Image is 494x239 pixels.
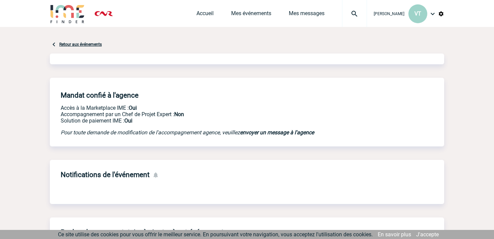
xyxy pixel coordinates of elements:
h4: Rechercher un prestataire à ajouter à cet événement [61,228,224,236]
a: envoyer un message à l'agence [240,129,314,136]
b: Oui [129,105,137,111]
a: Accueil [196,10,214,20]
h4: Mandat confié à l'agence [61,91,138,99]
b: Non [174,111,184,117]
h4: Notifications de l'événement [61,171,150,179]
p: Conformité aux process achat client, Prise en charge de la facturation, Mutualisation de plusieur... [61,117,340,124]
span: VT [414,10,421,17]
span: Ce site utilise des cookies pour vous offrir le meilleur service. En poursuivant votre navigation... [58,231,373,238]
a: Retour aux événements [59,42,102,47]
span: [PERSON_NAME] [374,11,404,16]
p: Accès à la Marketplace IME : [61,105,340,111]
a: Mes événements [231,10,271,20]
p: Prestation payante [61,111,340,117]
b: Oui [124,117,132,124]
a: En savoir plus [378,231,411,238]
a: J'accepte [416,231,439,238]
img: IME-Finder [50,4,85,23]
em: Pour toute demande de modification de l'accompagnement agence, veuillez [61,129,314,136]
a: Mes messages [289,10,325,20]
